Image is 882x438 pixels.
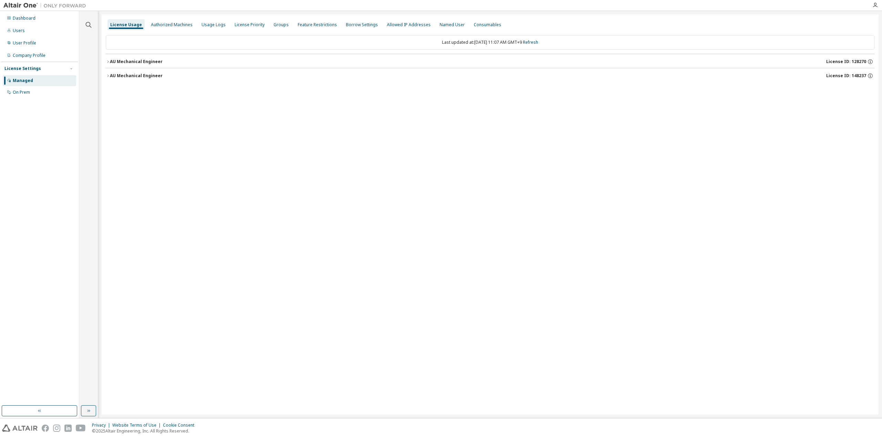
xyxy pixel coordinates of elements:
[523,39,538,45] a: Refresh
[826,73,866,79] span: License ID: 148237
[3,2,90,9] img: Altair One
[13,28,25,33] div: Users
[346,22,378,28] div: Borrow Settings
[106,35,874,50] div: Last updated at: [DATE] 11:07 AM GMT+9
[92,422,112,428] div: Privacy
[826,59,866,64] span: License ID: 128270
[13,16,35,21] div: Dashboard
[13,53,45,58] div: Company Profile
[53,425,60,432] img: instagram.svg
[235,22,265,28] div: License Priority
[106,54,874,69] button: AU Mechanical EngineerLicense ID: 128270
[2,425,38,432] img: altair_logo.svg
[92,428,198,434] p: © 2025 Altair Engineering, Inc. All Rights Reserved.
[106,68,874,83] button: AU Mechanical EngineerLicense ID: 148237
[110,59,163,64] div: AU Mechanical Engineer
[298,22,337,28] div: Feature Restrictions
[112,422,163,428] div: Website Terms of Use
[13,40,36,46] div: User Profile
[202,22,226,28] div: Usage Logs
[110,73,163,79] div: AU Mechanical Engineer
[110,22,142,28] div: License Usage
[13,78,33,83] div: Managed
[42,425,49,432] img: facebook.svg
[151,22,193,28] div: Authorized Machines
[163,422,198,428] div: Cookie Consent
[13,90,30,95] div: On Prem
[274,22,289,28] div: Groups
[387,22,431,28] div: Allowed IP Addresses
[440,22,465,28] div: Named User
[4,66,41,71] div: License Settings
[76,425,86,432] img: youtube.svg
[474,22,501,28] div: Consumables
[64,425,72,432] img: linkedin.svg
